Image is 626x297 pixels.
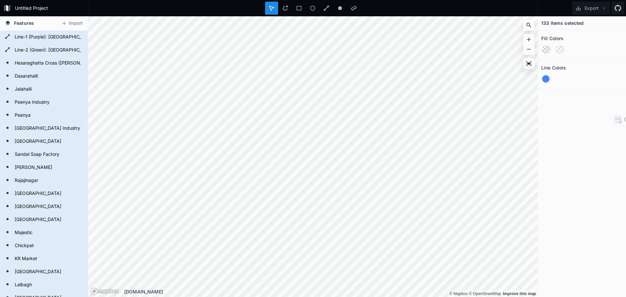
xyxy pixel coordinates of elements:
[541,20,584,26] h4: 133 items selected
[14,20,34,26] span: Features
[90,288,119,295] a: Mapbox logo
[541,63,566,73] h2: Line Colors
[503,291,536,296] a: Map feedback
[449,291,468,296] a: Mapbox
[58,18,86,29] button: Import
[469,291,501,296] a: OpenStreetMap
[572,2,610,15] button: Export
[124,288,538,295] div: [DOMAIN_NAME]
[541,33,564,43] h2: Fill Colors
